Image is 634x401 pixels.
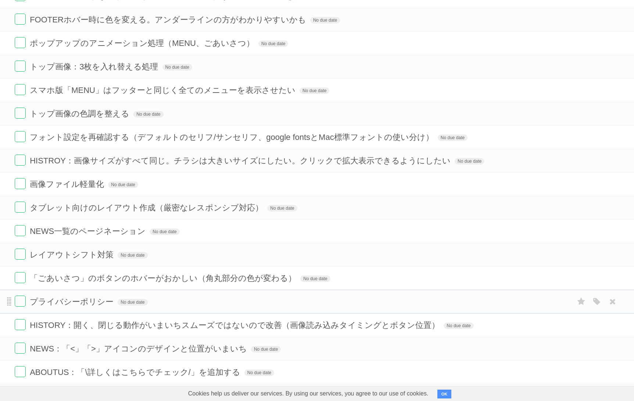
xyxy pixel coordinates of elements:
label: Done [15,84,26,95]
span: No due date [118,252,147,259]
span: No due date [244,369,274,376]
span: No due date [455,158,484,165]
span: NEWS一覧のページネーション [30,227,147,236]
span: No due date [300,275,330,282]
span: FOOTERホバー時に色を変える。アンダーラインの方がわかりやすいかも [30,15,308,24]
span: No due date [300,87,329,94]
button: OK [437,390,452,398]
span: トップ画像：3枚を入れ替える処理 [30,62,160,71]
label: Done [15,155,26,166]
span: No due date [118,299,147,306]
span: タブレット向けのレイアウト作成（厳密なレスポンシブ対応） [30,203,265,212]
span: No due date [267,205,297,212]
span: No due date [162,64,192,71]
span: ABOUTUS：「\詳しくはこちらでチェック/」を追加する [30,368,242,377]
span: NEWS：「<」「>」アイコンのデザインと位置がいまいち [30,344,249,353]
span: No due date [251,346,281,353]
span: フォント設定を再確認する（デフォルトのセリフ/サンセリフ、google fontsとMac標準フォントの使い分け） [30,133,436,142]
span: レイアウトシフト対策 [30,250,115,259]
span: Cookies help us deliver our services. By using our services, you agree to our use of cookies. [181,386,436,401]
label: Done [15,343,26,354]
label: Done [15,61,26,72]
span: プライバシーポリシー [30,297,115,306]
label: Done [15,108,26,119]
label: Done [15,14,26,25]
span: No due date [108,181,138,188]
label: Done [15,178,26,189]
span: No due date [438,134,468,141]
label: Done [15,272,26,283]
span: HISTORY：開く、閉じる動作がいまいちスムーズではないので改善（画像読み込みタイミングとボタン位置） [30,321,441,330]
label: Done [15,366,26,377]
label: Done [15,225,26,236]
label: Done [15,37,26,48]
span: 「ごあいさつ」のボタンのホバーがおかしい（角丸部分の色が変わる） [30,274,298,283]
label: Done [15,249,26,260]
span: 画像ファイル軽量化 [30,180,106,189]
span: HISTROY：画像サイズがすべて同じ。チラシは大きいサイズにしたい。クリックで拡大表示できるようにしたい [30,156,452,165]
label: Done [15,131,26,142]
span: ポップアップのアニメーション処理（MENU、ごあいさつ） [30,39,256,48]
span: No due date [150,228,179,235]
label: Done [15,202,26,213]
span: No due date [444,322,473,329]
span: スマホ版「MENU」はフッターと同じく全てのメニューを表示させたい [30,86,297,95]
span: No due date [310,17,340,24]
span: No due date [133,111,163,118]
span: トップ画像の色調を整える [30,109,131,118]
span: No due date [258,40,288,47]
label: Star task [574,296,588,308]
label: Done [15,319,26,330]
label: Done [15,296,26,307]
